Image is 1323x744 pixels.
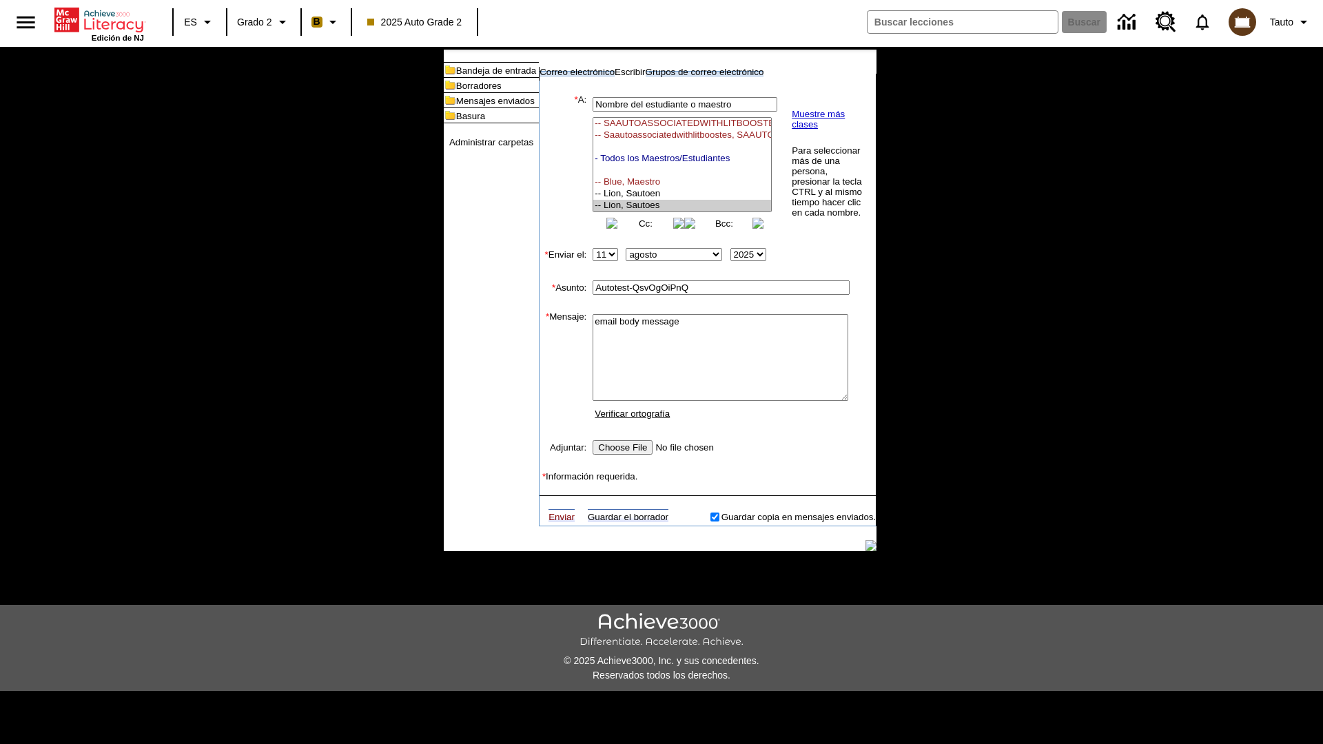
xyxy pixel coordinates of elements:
[593,200,771,211] option: -- Lion, Sautoes
[791,145,865,218] td: Para seleccionar más de una persona, presionar la tecla CTRL y al mismo tiempo hacer clic en cada...
[540,311,586,424] td: Mensaje:
[540,508,541,509] img: spacer.gif
[444,78,456,92] img: folder_icon.gif
[1264,10,1317,34] button: Perfil/Configuración
[721,509,876,524] td: Guardar copia en mensajes enviados.
[54,5,144,42] div: Portada
[1220,4,1264,40] button: Escoja un nuevo avatar
[548,512,575,522] a: Enviar
[684,218,695,229] img: button_left.png
[449,137,533,147] a: Administrar carpetas
[540,471,876,482] td: Información requerida.
[593,130,771,141] option: -- Saautoassociatedwithlitboostes, SAAUTOASSOCIATEDWITHLITBOOSTES
[540,231,553,245] img: spacer.gif
[306,10,347,34] button: Boost El color de la clase es anaranjado claro. Cambiar el color de la clase.
[237,15,272,30] span: Grado 2
[593,176,771,188] option: -- Blue, Maestro
[444,539,459,551] img: table_footer_left.gif
[314,13,320,30] span: B
[540,298,553,311] img: spacer.gif
[456,111,485,121] a: Basura
[1184,4,1220,40] a: Notificaciones
[539,526,876,526] img: black_spacer.gif
[6,2,46,43] button: Abrir el menú lateral
[588,512,668,522] a: Guardar el borrador
[232,10,296,34] button: Grado: Grado 2, Elige un grado
[444,63,456,77] img: folder_icon.gif
[615,67,645,77] a: Escribir
[540,245,586,264] td: Enviar el:
[593,153,771,165] option: - Todos los Maestros/Estudiantes
[456,81,502,91] a: Borradores
[868,11,1058,33] input: Buscar campo
[456,65,536,76] a: Bandeja de entrada
[673,218,684,229] img: button_right.png
[184,15,197,30] span: ES
[444,93,456,107] img: folder_icon.gif
[540,67,615,77] a: Correo electrónico
[540,278,586,298] td: Asunto:
[540,424,553,437] img: spacer.gif
[752,218,763,229] img: button_right.png
[540,496,550,506] img: spacer.gif
[606,218,617,229] img: button_left.png
[540,524,541,526] img: spacer.gif
[715,218,733,229] a: Bcc:
[1229,8,1256,36] img: avatar image
[639,218,653,229] a: Cc:
[540,515,542,518] img: spacer.gif
[540,264,553,278] img: spacer.gif
[646,67,764,77] a: Grupos de correo electrónico
[540,482,553,495] img: spacer.gif
[1109,3,1147,41] a: Centro de información
[444,108,456,123] img: folder_icon.gif
[540,457,553,471] img: spacer.gif
[540,506,541,508] img: spacer.gif
[540,94,586,231] td: A:
[865,540,876,551] img: table_footer_right.gif
[456,96,535,106] a: Mensajes enviados
[540,437,586,457] td: Adjuntar:
[595,409,670,419] a: Verificar ortografía
[1147,3,1184,41] a: Centro de recursos, Se abrirá en una pestaña nueva.
[580,613,743,648] img: Achieve3000 Differentiate Accelerate Achieve
[792,109,845,130] a: Muestre más clases
[92,34,144,42] span: Edición de NJ
[1270,15,1293,30] span: Tauto
[367,15,462,30] span: 2025 Auto Grade 2
[586,160,590,167] img: spacer.gif
[593,188,771,200] option: -- Lion, Sautoen
[178,10,222,34] button: Lenguaje: ES, Selecciona un idioma
[593,118,771,130] option: -- SAAUTOASSOCIATEDWITHLITBOOSTEN, SAAUTOASSOCIATEDWITHLITBOOSTEN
